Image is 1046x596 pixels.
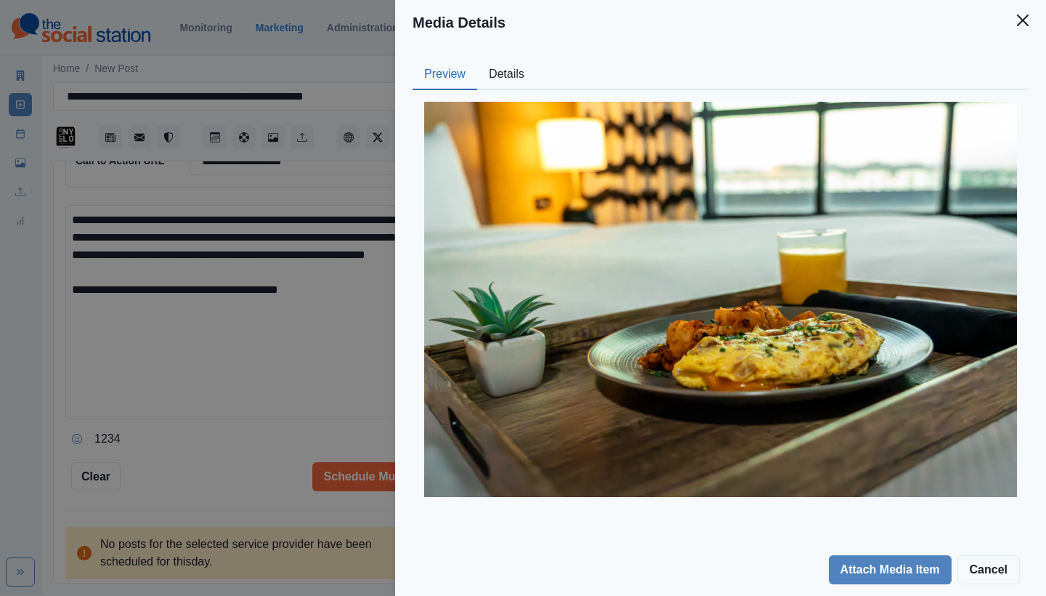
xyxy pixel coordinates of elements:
[424,102,1017,497] img: lbrgh6rkha41do5gf7cv
[477,60,536,90] button: Details
[957,555,1020,584] button: Cancel
[829,555,952,584] button: Attach Media Item
[413,60,477,90] button: Preview
[1008,6,1037,35] button: Close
